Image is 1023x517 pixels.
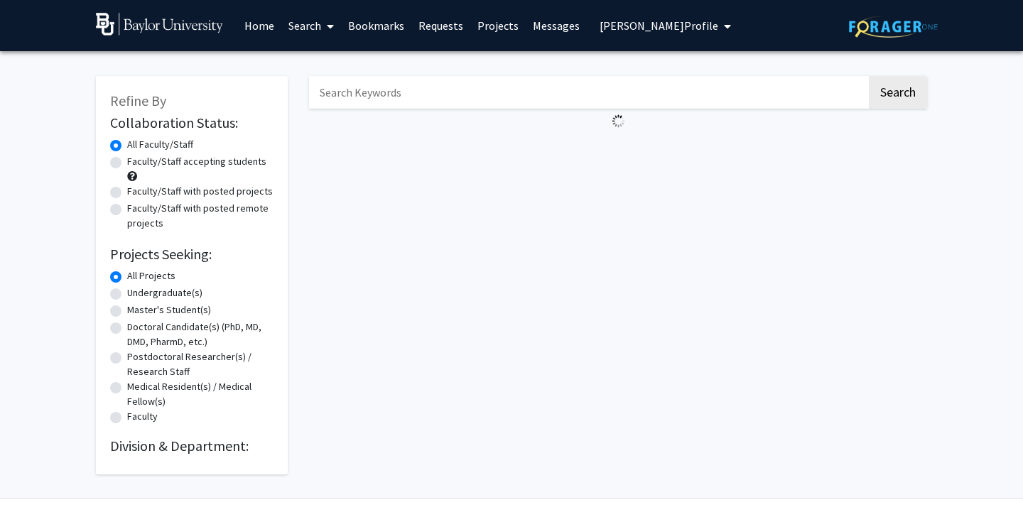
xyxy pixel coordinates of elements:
[600,18,718,33] span: [PERSON_NAME] Profile
[869,76,927,109] button: Search
[849,16,938,38] img: ForagerOne Logo
[127,409,158,424] label: Faculty
[110,92,166,109] span: Refine By
[309,76,867,109] input: Search Keywords
[127,303,211,317] label: Master's Student(s)
[110,246,274,263] h2: Projects Seeking:
[127,154,266,169] label: Faculty/Staff accepting students
[281,1,341,50] a: Search
[110,437,274,455] h2: Division & Department:
[606,109,631,134] img: Loading
[470,1,526,50] a: Projects
[341,1,411,50] a: Bookmarks
[127,184,273,199] label: Faculty/Staff with posted projects
[127,379,274,409] label: Medical Resident(s) / Medical Fellow(s)
[127,285,202,300] label: Undergraduate(s)
[110,114,274,131] h2: Collaboration Status:
[96,13,223,36] img: Baylor University Logo
[127,268,175,283] label: All Projects
[127,349,274,379] label: Postdoctoral Researcher(s) / Research Staff
[526,1,587,50] a: Messages
[127,201,274,231] label: Faculty/Staff with posted remote projects
[237,1,281,50] a: Home
[127,320,274,349] label: Doctoral Candidate(s) (PhD, MD, DMD, PharmD, etc.)
[411,1,470,50] a: Requests
[309,134,927,166] nav: Page navigation
[127,137,193,152] label: All Faculty/Staff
